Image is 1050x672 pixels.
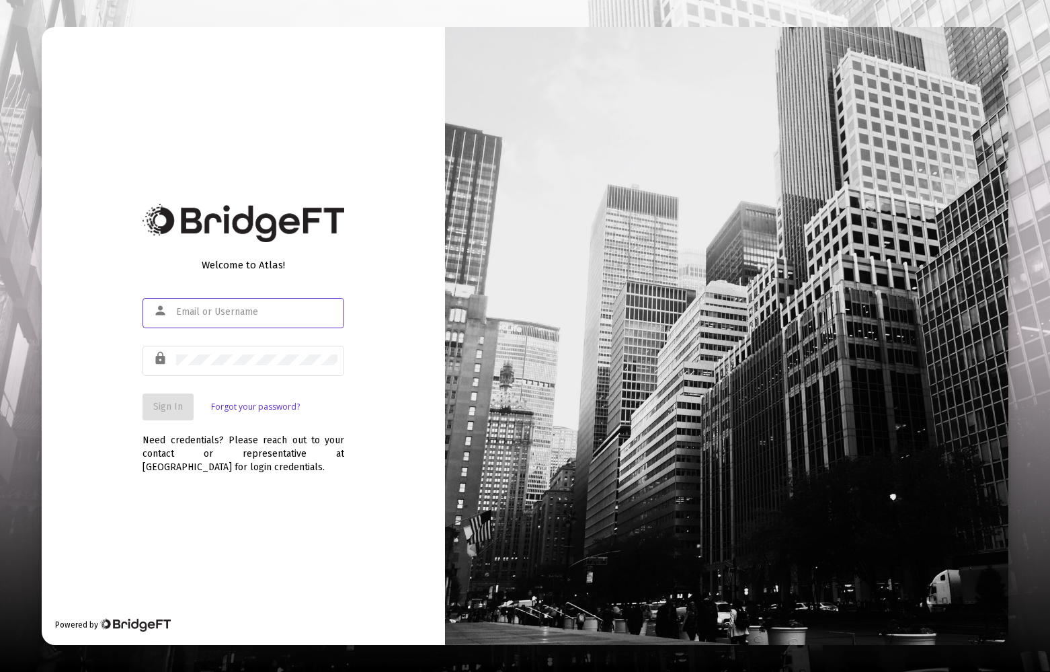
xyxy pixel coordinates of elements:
[143,258,344,272] div: Welcome to Atlas!
[143,204,344,242] img: Bridge Financial Technology Logo
[153,350,169,367] mat-icon: lock
[143,394,194,420] button: Sign In
[153,303,169,319] mat-icon: person
[55,618,170,632] div: Powered by
[176,307,337,318] input: Email or Username
[143,420,344,474] div: Need credentials? Please reach out to your contact or representative at [GEOGRAPHIC_DATA] for log...
[211,400,300,414] a: Forgot your password?
[153,401,183,412] span: Sign In
[99,618,170,632] img: Bridge Financial Technology Logo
